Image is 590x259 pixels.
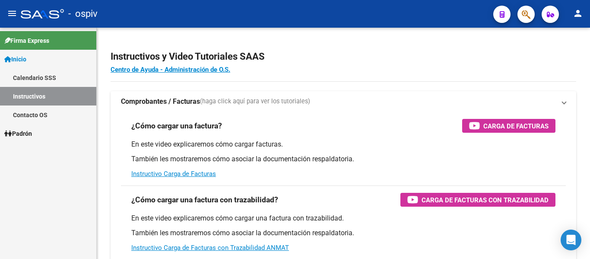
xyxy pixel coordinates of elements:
[7,8,17,19] mat-icon: menu
[4,129,32,138] span: Padrón
[462,119,555,133] button: Carga de Facturas
[422,195,549,205] span: Carga de Facturas con Trazabilidad
[131,170,216,178] a: Instructivo Carga de Facturas
[400,193,555,207] button: Carga de Facturas con Trazabilidad
[111,66,230,74] a: Centro de Ayuda - Administración de O.S.
[111,91,576,112] mat-expansion-panel-header: Comprobantes / Facturas(haga click aquí para ver los tutoriales)
[573,8,583,19] mat-icon: person
[68,4,98,23] span: - ospiv
[111,48,576,65] h2: Instructivos y Video Tutoriales SAAS
[131,244,289,252] a: Instructivo Carga de Facturas con Trazabilidad ANMAT
[131,154,555,164] p: También les mostraremos cómo asociar la documentación respaldatoria.
[131,120,222,132] h3: ¿Cómo cargar una factura?
[121,97,200,106] strong: Comprobantes / Facturas
[483,121,549,131] span: Carga de Facturas
[200,97,310,106] span: (haga click aquí para ver los tutoriales)
[4,54,26,64] span: Inicio
[4,36,49,45] span: Firma Express
[131,214,555,223] p: En este video explicaremos cómo cargar una factura con trazabilidad.
[131,228,555,238] p: También les mostraremos cómo asociar la documentación respaldatoria.
[561,230,581,250] div: Open Intercom Messenger
[131,194,278,206] h3: ¿Cómo cargar una factura con trazabilidad?
[131,140,555,149] p: En este video explicaremos cómo cargar facturas.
